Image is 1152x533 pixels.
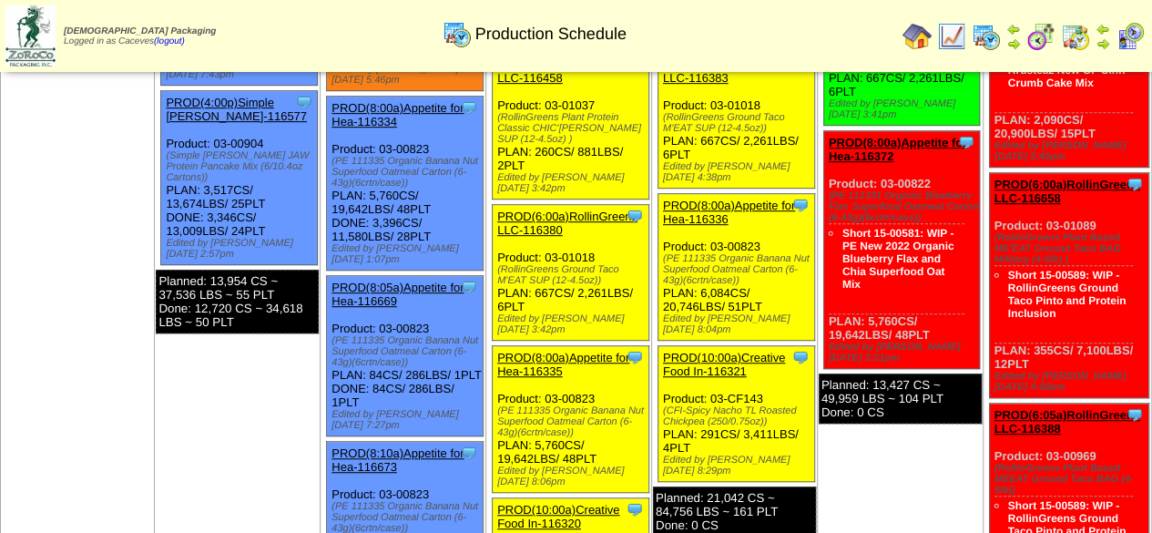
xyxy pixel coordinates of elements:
[166,238,317,260] div: Edited by [PERSON_NAME] [DATE] 2:57pm
[497,351,629,378] a: PROD(8:00a)Appetite for Hea-116335
[443,19,472,48] img: calendarprod.gif
[626,207,644,225] img: Tooltip
[957,133,975,151] img: Tooltip
[331,101,464,128] a: PROD(8:00a)Appetite for Hea-116334
[1126,175,1144,193] img: Tooltip
[791,348,810,366] img: Tooltip
[497,466,648,487] div: Edited by [PERSON_NAME] [DATE] 8:06pm
[937,22,966,51] img: line_graph.gif
[497,264,648,286] div: (RollinGreens Ground Taco M'EAT SUP (12-4.5oz))
[493,205,649,341] div: Product: 03-01018 PLAN: 667CS / 2,261LBS / 6PLT
[156,270,319,333] div: Planned: 13,954 CS ~ 37,536 LBS ~ 55 PLT Done: 12,720 CS ~ 34,618 LBS ~ 50 PLT
[829,190,980,223] div: (PE 111331 Organic Blueberry Flax Superfood Oatmeal Carton (6-43g)(6crtn/case))
[829,342,980,364] div: Edited by [PERSON_NAME] [DATE] 3:21pm
[994,140,1148,162] div: Edited by [PERSON_NAME] [DATE] 5:40pm
[493,53,649,200] div: Product: 03-01037 PLAN: 260CS / 881LBS / 2PLT
[663,351,785,378] a: PROD(10:00a)Creative Food In-116321
[663,455,814,477] div: Edited by [PERSON_NAME] [DATE] 8:29pm
[64,26,216,36] span: [DEMOGRAPHIC_DATA] Packaging
[460,278,478,296] img: Tooltip
[842,227,954,291] a: Short 15-00581: WIP - PE New 2022 Organic Blueberry Flax and Chia Superfood Oat Mix
[663,313,814,335] div: Edited by [PERSON_NAME] [DATE] 8:04pm
[902,22,932,51] img: home.gif
[1096,36,1110,51] img: arrowright.gif
[994,371,1148,393] div: Edited by [PERSON_NAME] [DATE] 4:00pm
[658,194,814,341] div: Product: 03-00823 PLAN: 6,084CS / 20,746LBS / 51PLT
[658,53,814,189] div: Product: 03-01018 PLAN: 667CS / 2,261LBS / 6PLT
[331,243,483,265] div: Edited by [PERSON_NAME] [DATE] 1:07pm
[972,22,1001,51] img: calendarprod.gif
[663,253,814,286] div: (PE 111335 Organic Banana Nut Superfood Oatmeal Carton (6-43g)(6crtn/case))
[994,178,1140,205] a: PROD(6:00a)RollinGreens LLC-116658
[331,335,483,368] div: (PE 111335 Organic Banana Nut Superfood Oatmeal Carton (6-43g)(6crtn/case))
[64,26,216,46] span: Logged in as Caceves
[493,346,649,493] div: Product: 03-00823 PLAN: 5,760CS / 19,642LBS / 48PLT
[331,156,483,189] div: (PE 111335 Organic Banana Nut Superfood Oatmeal Carton (6-43g)(6crtn/case))
[166,150,317,183] div: (Simple [PERSON_NAME] JAW Protein Pancake Mix (6/10.4oz Cartons))
[1026,22,1055,51] img: calendarblend.gif
[460,98,478,117] img: Tooltip
[327,276,484,436] div: Product: 03-00823 PLAN: 84CS / 286LBS / 1PLT DONE: 84CS / 286LBS / 1PLT
[658,346,814,482] div: Product: 03-CF143 PLAN: 291CS / 3,411LBS / 4PLT
[626,500,644,518] img: Tooltip
[475,25,627,44] span: Production Schedule
[663,405,814,427] div: (CFI-Spicy Nacho TL Roasted Chickpea (250/0.75oz))
[331,281,464,308] a: PROD(8:05a)Appetite for Hea-116669
[5,5,56,67] img: zoroco-logo-small.webp
[823,131,980,369] div: Product: 03-00822 PLAN: 5,760CS / 19,642LBS / 48PLT
[663,112,814,134] div: (RollinGreens Ground Taco M'EAT SUP (12-4.5oz))
[331,409,483,431] div: Edited by [PERSON_NAME] [DATE] 7:27pm
[663,161,814,183] div: Edited by [PERSON_NAME] [DATE] 4:38pm
[1006,36,1021,51] img: arrowright.gif
[1126,405,1144,424] img: Tooltip
[327,97,484,271] div: Product: 03-00823 PLAN: 5,760CS / 19,642LBS / 48PLT DONE: 3,396CS / 11,580LBS / 28PLT
[295,93,313,111] img: Tooltip
[460,444,478,462] img: Tooltip
[154,36,185,46] a: (logout)
[994,463,1148,496] div: (RollinGreens Plant Based MEEAT Ground Taco BAG (4-5lb))
[994,232,1148,265] div: (RollinGreens Plant Based ME’EAT Ground Taco BAG Military (4-5lb) )
[497,210,637,237] a: PROD(6:00a)RollinGreens LLC-116380
[497,503,619,530] a: PROD(10:00a)Creative Food In-116320
[989,173,1148,398] div: Product: 03-01089 PLAN: 355CS / 7,100LBS / 12PLT
[161,91,318,265] div: Product: 03-00904 PLAN: 3,517CS / 13,674LBS / 25PLT DONE: 3,346CS / 13,009LBS / 24PLT
[994,408,1140,436] a: PROD(6:05a)RollinGreens LLC-116388
[791,196,810,214] img: Tooltip
[497,405,648,438] div: (PE 111335 Organic Banana Nut Superfood Oatmeal Carton (6-43g)(6crtn/case))
[1008,269,1127,320] a: Short 15-00589: WIP - RollinGreens Ground Taco Pinto and Protein Inclusion
[829,98,980,120] div: Edited by [PERSON_NAME] [DATE] 3:41pm
[819,374,982,424] div: Planned: 13,427 CS ~ 49,959 LBS ~ 104 PLT Done: 0 CS
[166,96,307,123] a: PROD(4:00p)Simple [PERSON_NAME]-116577
[497,313,648,335] div: Edited by [PERSON_NAME] [DATE] 3:42pm
[497,172,648,194] div: Edited by [PERSON_NAME] [DATE] 3:42pm
[1061,22,1090,51] img: calendarinout.gif
[663,199,795,226] a: PROD(8:00a)Appetite for Hea-116336
[497,112,648,145] div: (RollinGreens Plant Protein Classic CHIC'[PERSON_NAME] SUP (12-4.5oz) )
[1116,22,1145,51] img: calendarcustomer.gif
[626,348,644,366] img: Tooltip
[829,136,967,163] a: PROD(8:00a)Appetite for Hea-116372
[1096,22,1110,36] img: arrowleft.gif
[1006,22,1021,36] img: arrowleft.gif
[331,446,464,474] a: PROD(8:10a)Appetite for Hea-116673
